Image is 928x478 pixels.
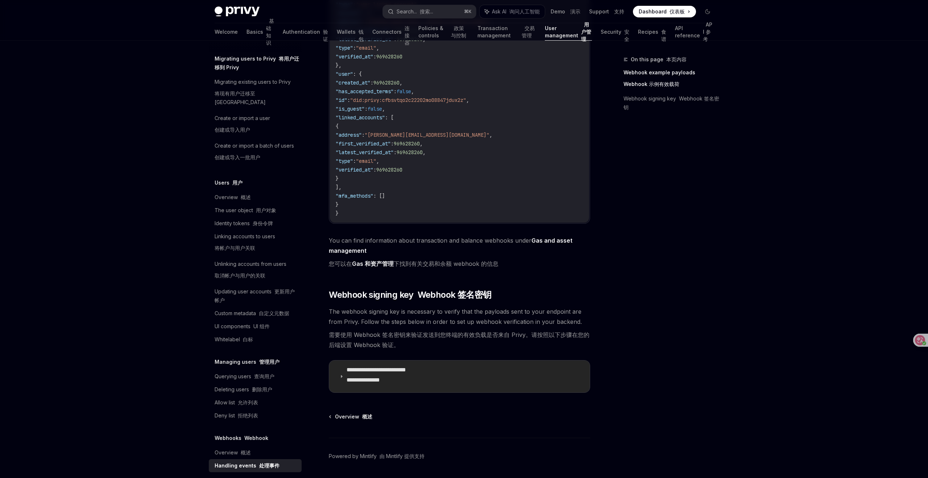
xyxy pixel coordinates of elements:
[581,21,591,42] font: 用户管理
[623,67,719,93] a: Webhook example payloadsWebhook 示例有效载荷
[394,88,397,95] span: :
[477,23,536,41] a: Transaction management 交易管理
[336,71,353,77] span: "user"
[215,372,274,381] div: Querying users
[209,257,302,285] a: Unlinking accounts from users取消帐户与用户的关联
[631,55,687,64] span: On this page
[209,333,302,346] a: Whitelabel 白标
[359,29,364,42] font: 钱包
[215,206,276,215] div: The user object
[336,88,394,95] span: "has_accepted_terms"
[215,322,270,331] div: UI components
[329,453,424,460] a: Powered by Mintlify 由 Mintlify 提供支持
[373,53,376,60] span: :
[397,7,433,16] div: Search...
[451,25,466,38] font: 政策与控制
[209,139,302,167] a: Create or import a batch of users创建或导入一批用户
[464,9,472,15] span: ⌘ K
[336,45,353,51] span: "type"
[209,446,302,459] a: Overview 概述
[241,449,251,456] font: 概述
[266,18,274,46] font: 基础知识
[209,459,302,472] a: Handling events 处理事件
[405,25,410,46] font: 连接器
[365,132,489,138] span: "[PERSON_NAME][EMAIL_ADDRESS][DOMAIN_NAME]"
[350,97,466,103] span: "did:privy:cfbsvtqo2c22202mo08847jdux2z"
[353,45,356,51] span: :
[601,23,629,41] a: Security 安全
[353,158,356,164] span: :
[666,56,687,62] font: 本页内容
[373,193,385,199] span: : []
[394,140,420,147] span: 969628260
[336,166,373,173] span: "verified_at"
[633,6,696,17] a: Dashboard 仪表板
[215,178,243,187] h5: Users
[466,97,469,103] span: ,
[376,53,402,60] span: 969628260
[480,5,545,18] button: Ask AI 询问人工智能
[215,114,270,137] div: Create or import a user
[283,23,328,41] a: Authentication 验证
[420,140,423,147] span: ,
[209,370,302,383] a: Querying users 查询用户
[661,29,666,42] font: 食谱
[418,289,492,300] font: Webhook 签名密钥
[376,158,379,164] span: ,
[238,399,258,405] font: 允许列表
[329,331,589,349] font: 需要使用 Webhook 签名密钥来验证发送到您终端的有效负载是否来自 Privy。请按照以下步骤在您的后端设置 Webhook 验证。
[232,180,243,186] font: 用户
[209,75,302,112] a: Migrating existing users to Privy将现有用户迁移至 [GEOGRAPHIC_DATA]
[372,23,410,41] a: Connectors 连接器
[215,335,253,344] div: Whitelabel
[329,289,491,301] span: Webhook signing key
[209,383,302,396] a: Deleting users 删除用户
[670,8,685,15] font: 仪表板
[336,158,353,164] span: "type"
[336,210,339,217] span: }
[545,23,592,41] a: User management 用户管理
[376,166,402,173] span: 969628260
[623,93,719,113] a: Webhook signing key Webhook 签名密钥
[368,106,382,112] span: false
[380,453,424,459] font: 由 Mintlify 提供支持
[238,412,258,419] font: 拒绝列表
[209,307,302,320] a: Custom metadata 自定义元数据
[215,219,273,228] div: Identity tokens
[215,23,238,41] a: Welcome
[329,235,590,272] span: You can find information about transaction and balance webhooks under
[215,434,268,442] h5: Webhooks
[215,260,286,283] div: Unlinking accounts from users
[215,358,279,366] h5: Managing users
[376,45,379,51] span: ,
[347,97,350,103] span: :
[215,385,272,394] div: Deleting users
[215,193,251,202] div: Overview
[675,23,713,41] a: API reference API 参考
[215,245,255,251] font: 将帐户与用户关联
[209,409,302,422] a: Deny list 拒绝列表
[509,8,540,15] font: 询问人工智能
[336,149,394,156] span: "latest_verified_at"
[352,260,394,268] a: Gas 和资产管理
[336,175,339,182] span: }
[215,272,265,279] font: 取消帐户与用户的关联
[362,132,365,138] span: :
[353,71,362,77] span: : {
[336,106,365,112] span: "is_guest"
[209,230,302,257] a: Linking accounts to users将帐户与用户关联
[329,306,590,353] span: The webhook signing key is necessary to verify that the payloads sent to your endpoint are from P...
[336,201,339,208] span: }
[382,106,385,112] span: ,
[336,140,391,147] span: "first_verified_at"
[215,154,260,160] font: 创建或导入一批用户
[356,45,376,51] span: "email"
[383,5,476,18] button: Search... 搜索...⌘K
[323,29,328,42] font: 验证
[394,149,397,156] span: :
[423,149,426,156] span: ,
[337,23,364,41] a: Wallets 钱包
[209,396,302,409] a: Allow list 允许列表
[209,285,302,307] a: Updating user accounts 更新用户帐户
[209,191,302,204] a: Overview 概述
